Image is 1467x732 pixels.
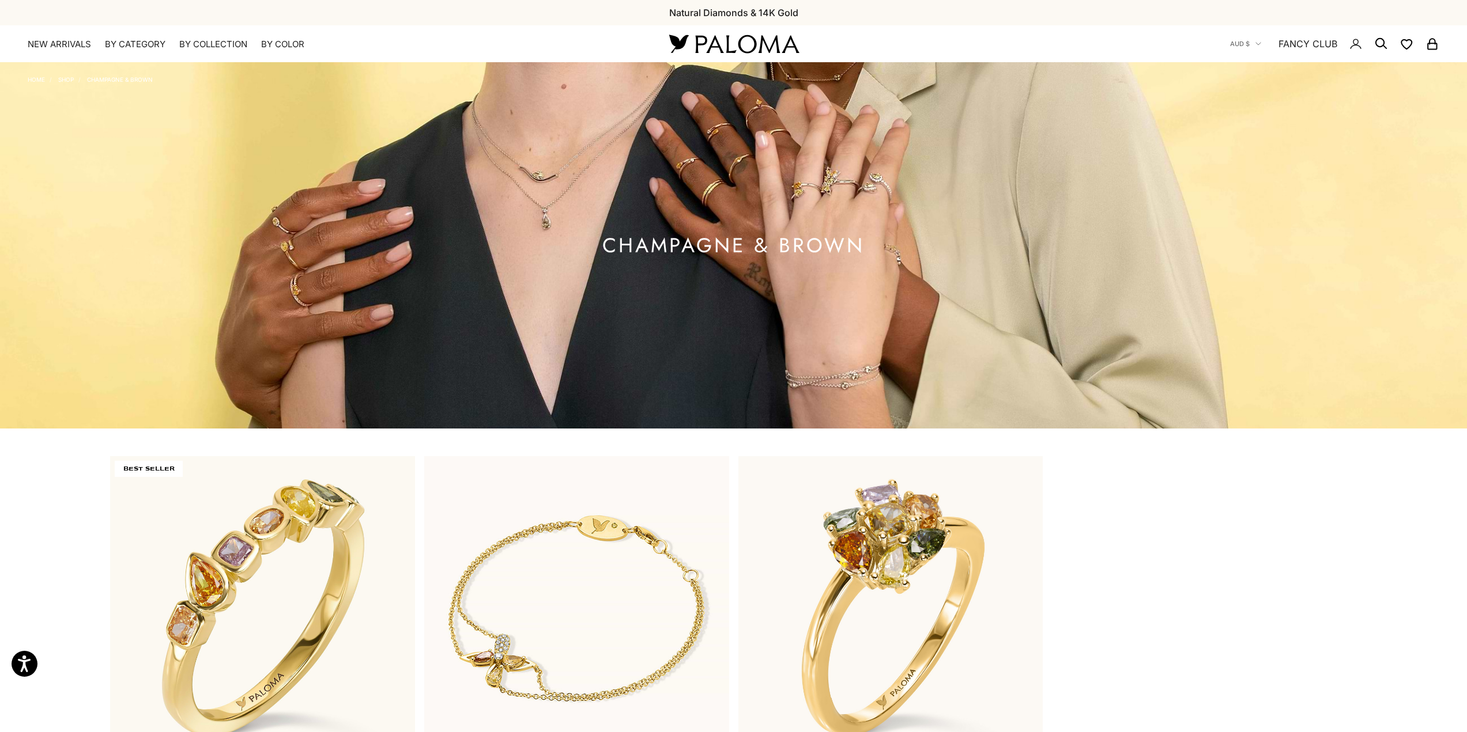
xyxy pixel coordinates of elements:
a: NEW ARRIVALS [28,39,91,50]
span: BEST SELLER [115,461,183,477]
a: Home [28,76,45,83]
summary: By Color [261,39,304,50]
a: Shop [58,76,74,83]
button: AUD $ [1230,39,1261,49]
a: FANCY CLUB [1279,36,1337,51]
span: AUD $ [1230,39,1250,49]
a: Champagne & Brown [87,76,153,83]
summary: By Collection [179,39,247,50]
nav: Secondary navigation [1230,25,1439,62]
nav: Primary navigation [28,39,642,50]
h1: Champagne & Brown [602,238,865,253]
p: Natural Diamonds & 14K Gold [669,5,798,20]
summary: By Category [105,39,165,50]
nav: Breadcrumb [28,74,153,83]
